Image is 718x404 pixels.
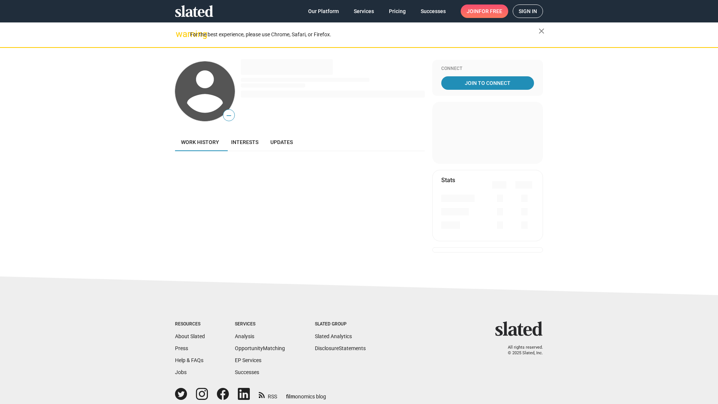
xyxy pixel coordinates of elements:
span: Successes [421,4,446,18]
a: Jobs [175,369,187,375]
mat-icon: warning [176,30,185,39]
a: Interests [225,133,264,151]
span: Our Platform [308,4,339,18]
a: Analysis [235,333,254,339]
span: Interests [231,139,258,145]
div: For the best experience, please use Chrome, Safari, or Firefox. [190,30,538,40]
a: Our Platform [302,4,345,18]
span: — [223,111,234,120]
a: Services [348,4,380,18]
span: Services [354,4,374,18]
span: Pricing [389,4,406,18]
span: Join [467,4,502,18]
a: OpportunityMatching [235,345,285,351]
a: Help & FAQs [175,357,203,363]
a: Join To Connect [441,76,534,90]
a: Press [175,345,188,351]
a: Slated Analytics [315,333,352,339]
a: Sign in [513,4,543,18]
a: Successes [415,4,452,18]
span: Work history [181,139,219,145]
div: Services [235,321,285,327]
a: RSS [259,389,277,400]
a: Successes [235,369,259,375]
span: film [286,394,295,400]
span: Join To Connect [443,76,533,90]
mat-card-title: Stats [441,176,455,184]
a: Updates [264,133,299,151]
a: filmonomics blog [286,387,326,400]
a: DisclosureStatements [315,345,366,351]
a: Joinfor free [461,4,508,18]
mat-icon: close [537,27,546,36]
div: Resources [175,321,205,327]
p: All rights reserved. © 2025 Slated, Inc. [500,345,543,356]
a: EP Services [235,357,261,363]
span: Sign in [519,5,537,18]
a: Pricing [383,4,412,18]
span: Updates [270,139,293,145]
a: Work history [175,133,225,151]
div: Connect [441,66,534,72]
div: Slated Group [315,321,366,327]
a: About Slated [175,333,205,339]
span: for free [479,4,502,18]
